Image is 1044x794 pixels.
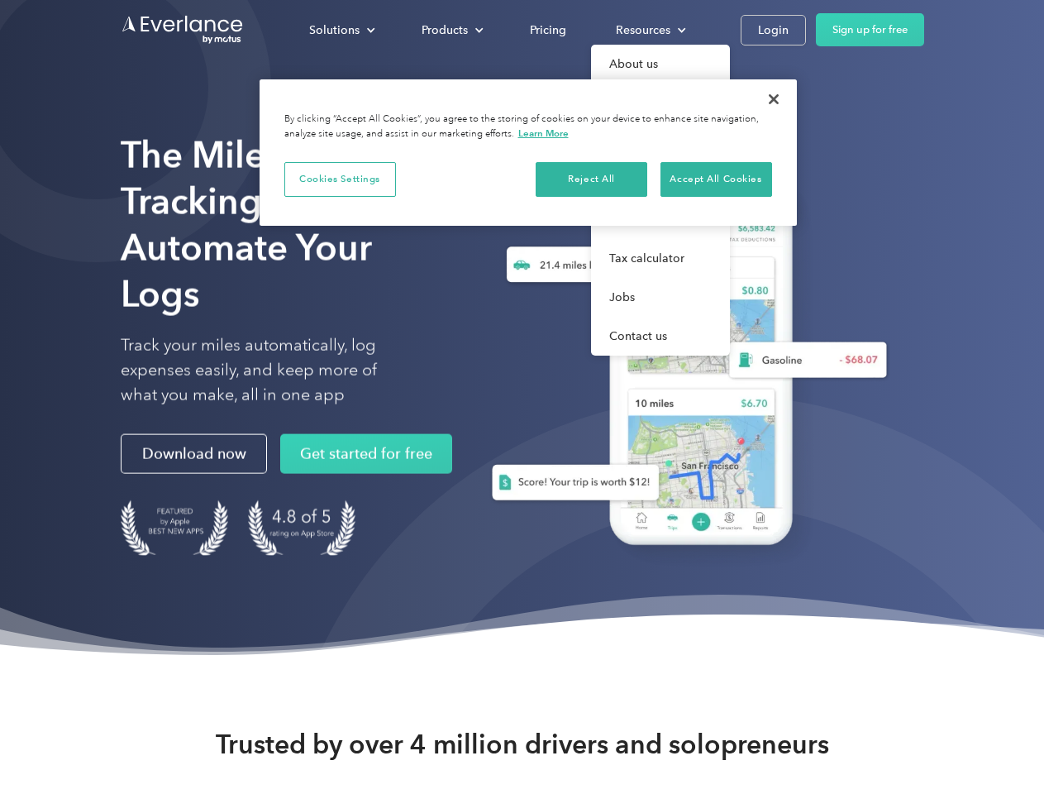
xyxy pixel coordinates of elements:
[816,13,924,46] a: Sign up for free
[405,16,497,45] div: Products
[530,20,566,41] div: Pricing
[465,157,900,570] img: Everlance, mileage tracker app, expense tracking app
[284,162,396,197] button: Cookies Settings
[591,278,730,317] a: Jobs
[260,79,797,226] div: Privacy
[599,16,699,45] div: Resources
[758,20,789,41] div: Login
[518,127,569,139] a: More information about your privacy, opens in a new tab
[513,16,583,45] a: Pricing
[260,79,797,226] div: Cookie banner
[280,434,452,474] a: Get started for free
[284,112,772,141] div: By clicking “Accept All Cookies”, you agree to the storing of cookies on your device to enhance s...
[591,239,730,278] a: Tax calculator
[591,45,730,356] nav: Resources
[591,317,730,356] a: Contact us
[121,333,416,408] p: Track your miles automatically, log expenses easily, and keep more of what you make, all in one app
[660,162,772,197] button: Accept All Cookies
[121,14,245,45] a: Go to homepage
[422,20,468,41] div: Products
[121,500,228,556] img: Badge for Featured by Apple Best New Apps
[248,500,355,556] img: 4.9 out of 5 stars on the app store
[293,16,389,45] div: Solutions
[216,728,829,761] strong: Trusted by over 4 million drivers and solopreneurs
[616,20,670,41] div: Resources
[756,81,792,117] button: Close
[121,434,267,474] a: Download now
[741,15,806,45] a: Login
[591,45,730,84] a: About us
[309,20,360,41] div: Solutions
[536,162,647,197] button: Reject All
